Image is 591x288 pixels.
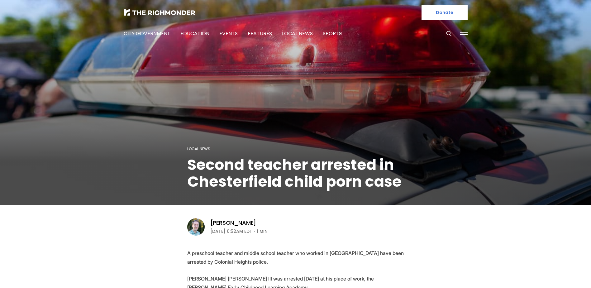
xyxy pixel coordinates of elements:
a: Events [219,30,238,37]
span: 1 min [257,228,268,235]
p: A preschool teacher and middle school teacher who worked in [GEOGRAPHIC_DATA] have been arrested ... [187,249,404,266]
a: Features [248,30,272,37]
a: Education [180,30,209,37]
button: Search this site [444,29,454,38]
a: Local News [282,30,313,37]
img: Michael Phillips [187,218,205,236]
img: The Richmonder [124,9,195,16]
a: Donate [422,5,468,20]
a: Local News [187,146,210,151]
a: Sports [323,30,342,37]
iframe: portal-trigger [538,257,591,288]
a: City Government [124,30,170,37]
time: [DATE] 6:52AM EDT [210,228,252,235]
h1: Second teacher arrested in Chesterfield child porn case [187,156,404,190]
a: [PERSON_NAME] [210,219,256,227]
